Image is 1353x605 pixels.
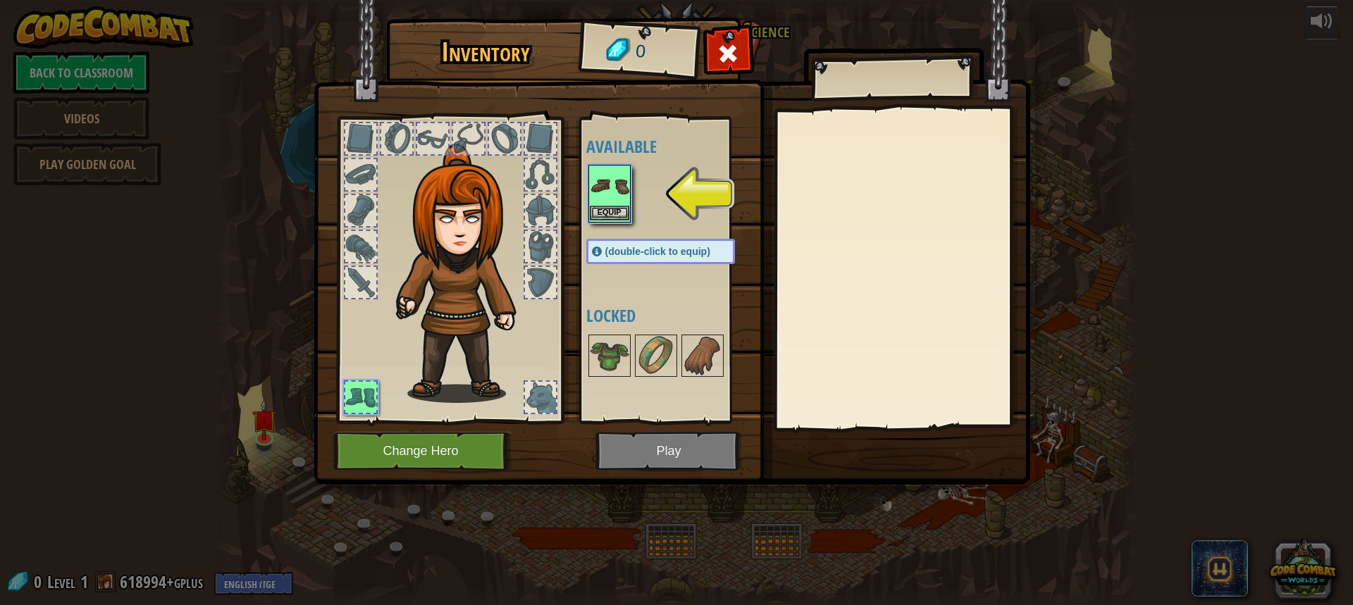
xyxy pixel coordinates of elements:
[390,144,541,403] img: hair_f2.png
[636,336,676,375] img: portrait.png
[683,336,722,375] img: portrait.png
[590,336,629,375] img: portrait.png
[605,246,710,257] span: (double-click to equip)
[586,137,763,156] h4: Available
[333,432,512,470] button: Change Hero
[590,206,629,220] button: Equip
[590,166,629,206] img: portrait.png
[586,306,763,325] h4: Locked
[634,39,646,65] span: 0
[396,37,576,67] h1: Inventory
